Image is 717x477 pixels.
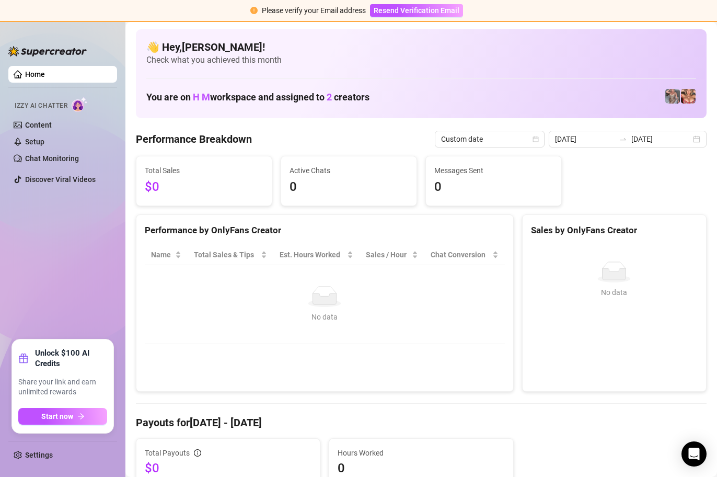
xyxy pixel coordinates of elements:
[262,5,366,16] div: Please verify your Email address
[145,177,263,197] span: $0
[41,412,73,421] span: Start now
[193,92,210,103] span: H M
[136,132,252,146] h4: Performance Breakdown
[631,133,691,145] input: End date
[194,249,259,260] span: Total Sales & Tips
[18,353,29,364] span: gift
[15,101,67,111] span: Izzy AI Chatter
[25,451,53,459] a: Settings
[424,245,504,265] th: Chat Conversion
[25,138,44,146] a: Setup
[531,223,698,237] div: Sales by OnlyFans Creator
[434,165,553,176] span: Messages Sent
[535,287,693,298] div: No data
[441,131,538,147] span: Custom date
[145,245,188,265] th: Name
[434,177,553,197] span: 0
[370,4,463,17] button: Resend Verification Email
[25,121,52,129] a: Content
[290,165,408,176] span: Active Chats
[18,408,107,425] button: Start nowarrow-right
[25,70,45,78] a: Home
[533,136,539,142] span: calendar
[374,6,459,15] span: Resend Verification Email
[290,177,408,197] span: 0
[619,135,627,143] span: swap-right
[188,245,273,265] th: Total Sales & Tips
[360,245,425,265] th: Sales / Hour
[194,449,201,457] span: info-circle
[146,40,696,54] h4: 👋 Hey, [PERSON_NAME] !
[18,377,107,397] span: Share your link and earn unlimited rewards
[366,249,410,260] span: Sales / Hour
[250,7,258,14] span: exclamation-circle
[145,447,190,459] span: Total Payouts
[280,249,345,260] div: Est. Hours Worked
[338,447,504,459] span: Hours Worked
[72,97,88,112] img: AI Chatter
[136,415,707,430] h4: Payouts for [DATE] - [DATE]
[151,249,173,260] span: Name
[665,89,680,104] img: pennylondonvip
[431,249,490,260] span: Chat Conversion
[35,348,107,369] strong: Unlock $100 AI Credits
[155,311,494,323] div: No data
[555,133,615,145] input: Start date
[619,135,627,143] span: to
[681,441,707,467] div: Open Intercom Messenger
[145,165,263,176] span: Total Sales
[146,92,369,103] h1: You are on workspace and assigned to creators
[25,175,96,184] a: Discover Viral Videos
[145,223,505,237] div: Performance by OnlyFans Creator
[327,92,332,103] span: 2
[338,460,504,476] span: 0
[681,89,696,104] img: pennylondon
[8,46,87,56] img: logo-BBDzfeDw.svg
[145,460,311,476] span: $0
[146,54,696,66] span: Check what you achieved this month
[77,413,85,420] span: arrow-right
[25,154,79,163] a: Chat Monitoring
